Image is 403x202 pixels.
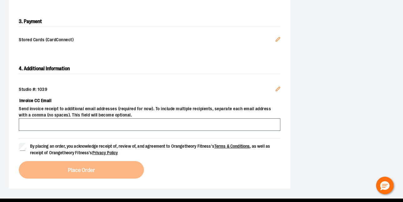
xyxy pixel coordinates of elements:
[19,86,280,93] div: Studio #: 1039
[30,144,270,155] span: By placing an order, you acknowledge receipt of, review of, and agreement to Orangetheory Fitness...
[19,106,280,118] span: Send invoice receipt to additional email addresses (required for now). To include multiple recipi...
[92,150,118,155] a: Privacy Policy
[270,32,285,49] button: Edit
[19,37,275,44] span: Stored Cards (CardConnect)
[19,143,26,150] input: By placing an order, you acknowledge receipt of, review of, and agreement to Orangetheory Fitness...
[270,81,285,98] button: Edit
[376,177,394,194] button: Hello, have a question? Let’s chat.
[19,17,280,27] h2: 3. Payment
[19,64,280,74] h2: 4. Additional Information
[214,144,250,149] a: Terms & Conditions
[19,95,280,106] label: Invoice CC Email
